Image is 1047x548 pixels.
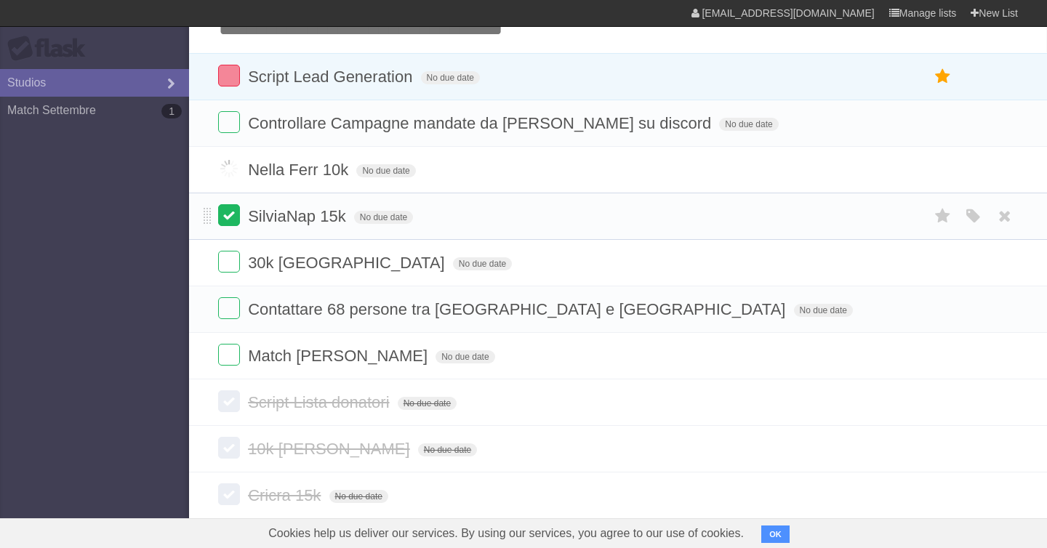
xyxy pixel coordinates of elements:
[248,440,414,458] span: 10k [PERSON_NAME]
[218,204,240,226] label: Done
[354,211,413,224] span: No due date
[218,297,240,319] label: Done
[248,254,449,272] span: 30k [GEOGRAPHIC_DATA]
[248,486,324,504] span: Cricra 15k
[248,68,416,86] span: Script Lead Generation
[436,350,494,363] span: No due date
[218,483,240,505] label: Done
[218,390,240,412] label: Done
[218,437,240,459] label: Done
[248,347,431,365] span: Match [PERSON_NAME]
[248,207,350,225] span: SilviaNap 15k
[418,443,477,456] span: No due date
[248,161,352,179] span: Nella Ferr 10k
[218,111,240,133] label: Done
[356,164,415,177] span: No due date
[248,114,715,132] span: Controllare Campagne mandate da [PERSON_NAME] su discord
[218,251,240,273] label: Done
[161,104,182,118] b: 1
[254,519,758,548] span: Cookies help us deliver our services. By using our services, you agree to our use of cookies.
[218,65,240,86] label: Done
[329,490,388,503] span: No due date
[218,158,240,180] label: Done
[248,300,789,318] span: Contattare 68 persone tra [GEOGRAPHIC_DATA] e [GEOGRAPHIC_DATA]
[453,257,512,270] span: No due date
[761,525,790,543] button: OK
[929,65,957,89] label: Star task
[929,204,957,228] label: Star task
[719,118,778,131] span: No due date
[421,71,480,84] span: No due date
[398,397,457,410] span: No due date
[7,36,95,62] div: Flask
[218,344,240,366] label: Done
[794,304,853,317] span: No due date
[248,393,393,411] span: Script Lista donatori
